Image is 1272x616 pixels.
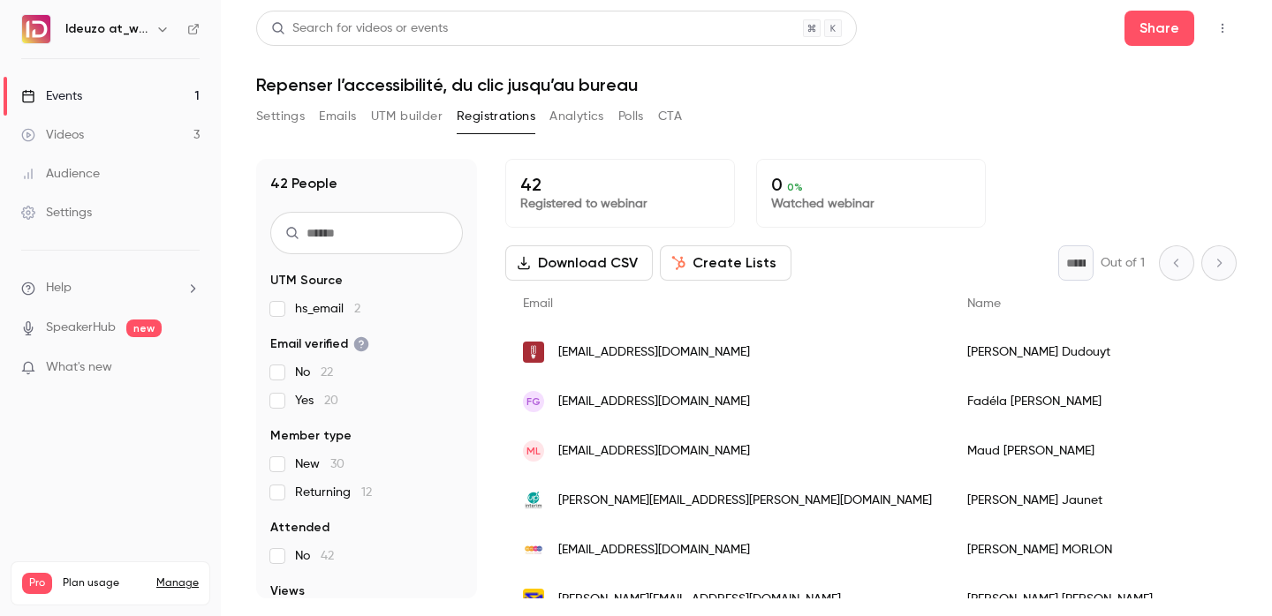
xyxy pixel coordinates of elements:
div: Settings [21,204,92,222]
button: CTA [658,102,682,131]
span: 20 [324,394,338,407]
span: 2 [354,303,360,315]
button: Polls [618,102,644,131]
div: Maud [PERSON_NAME] [950,426,1241,476]
img: Ideuzo at_work [22,15,50,43]
span: UTM Source [270,272,343,289]
img: jobinlive.fr [523,539,544,560]
div: [PERSON_NAME] Jaunet [950,476,1241,525]
div: Search for videos or events [271,19,448,38]
span: Help [46,279,72,297]
span: new [126,319,162,337]
div: Audience [21,165,100,183]
span: 12 [361,486,372,499]
span: hs_email [295,300,360,318]
div: Fadéla [PERSON_NAME] [950,377,1241,426]
p: 42 [520,174,720,195]
span: Pro [22,573,52,594]
span: 0 % [787,181,803,193]
li: help-dropdown-opener [21,279,200,297]
iframe: Noticeable Trigger [178,360,200,376]
h1: 42 People [270,173,337,194]
span: [EMAIL_ADDRESS][DOMAIN_NAME] [558,343,750,362]
span: 22 [321,366,333,379]
button: Emails [319,102,356,131]
span: Plan usage [63,576,146,590]
p: Registered to webinar [520,195,720,213]
span: Email [523,297,553,310]
span: ML [526,443,541,459]
span: Returning [295,484,372,501]
div: [PERSON_NAME] MORLON [950,525,1241,575]
span: FG [526,394,541,409]
img: laposte.net [523,589,544,610]
button: Analytics [549,102,604,131]
a: Manage [156,576,199,590]
span: 42 [321,550,334,562]
span: No [295,364,333,381]
span: Attended [270,519,329,537]
span: Email verified [270,335,369,353]
p: Watched webinar [771,195,971,213]
span: [EMAIL_ADDRESS][DOMAIN_NAME] [558,442,750,461]
span: 30 [330,458,344,470]
img: agence-declic.fr [523,342,544,363]
span: New [295,455,344,473]
h6: Ideuzo at_work [65,20,148,38]
div: Events [21,87,82,105]
span: [EMAIL_ADDRESS][DOMAIN_NAME] [558,393,750,411]
span: Yes [295,392,338,409]
button: Download CSV [505,245,653,281]
div: Videos [21,126,84,144]
span: Member type [270,427,352,445]
span: What's new [46,358,112,377]
h1: Repenser l’accessibilité, du clic jusqu’au bureau [256,74,1237,95]
div: [PERSON_NAME] Dudouyt [950,327,1241,377]
span: [PERSON_NAME][EMAIL_ADDRESS][DOMAIN_NAME] [558,590,841,609]
button: Create Lists [660,245,791,281]
img: up-interim.fr [523,490,544,511]
p: Out of 1 [1101,254,1145,272]
span: Name [967,297,1001,310]
button: Registrations [457,102,535,131]
button: UTM builder [371,102,443,131]
p: 0 [771,174,971,195]
span: [EMAIL_ADDRESS][DOMAIN_NAME] [558,541,750,560]
button: Settings [256,102,305,131]
span: No [295,547,334,565]
span: [PERSON_NAME][EMAIL_ADDRESS][PERSON_NAME][DOMAIN_NAME] [558,492,932,510]
span: Views [270,582,305,600]
a: SpeakerHub [46,319,116,337]
button: Share [1124,11,1194,46]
